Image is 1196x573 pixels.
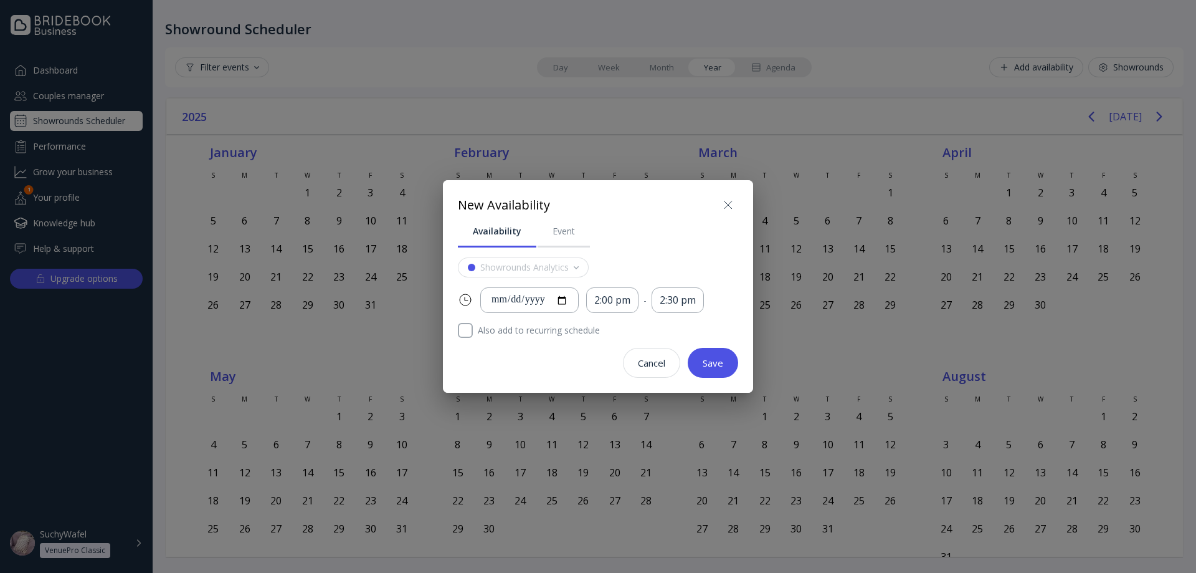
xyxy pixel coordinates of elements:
div: 2:00 pm [594,293,630,307]
div: Showrounds Analytics [480,262,569,272]
label: Also add to recurring schedule [473,323,738,338]
div: Cancel [638,358,665,368]
button: Showrounds Analytics [458,258,589,277]
div: 2:30 pm [660,293,696,307]
a: Event [538,215,590,248]
a: Availability [458,215,536,248]
button: Save [688,348,738,378]
div: - [643,294,647,307]
div: Availability [473,225,521,238]
div: Save [703,358,723,368]
button: Cancel [623,348,680,378]
div: Event [553,225,575,238]
div: New Availability [458,196,550,214]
